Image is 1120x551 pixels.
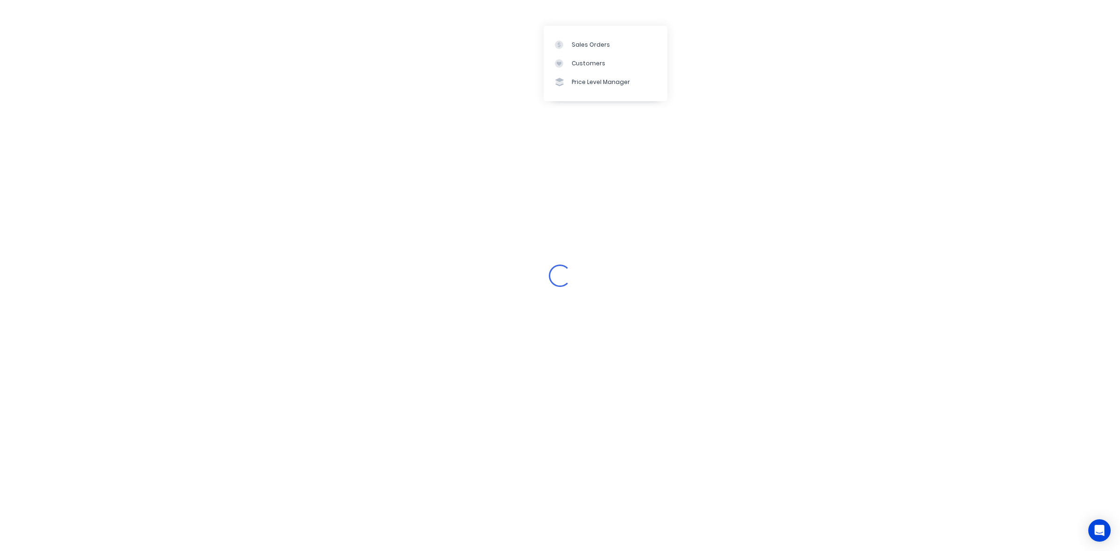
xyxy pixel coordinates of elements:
div: Open Intercom Messenger [1088,519,1111,542]
a: Customers [544,54,667,73]
a: Price Level Manager [544,73,667,91]
div: Price Level Manager [572,78,630,86]
div: Sales Orders [572,41,610,49]
div: Customers [572,59,605,68]
a: Sales Orders [544,35,667,54]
